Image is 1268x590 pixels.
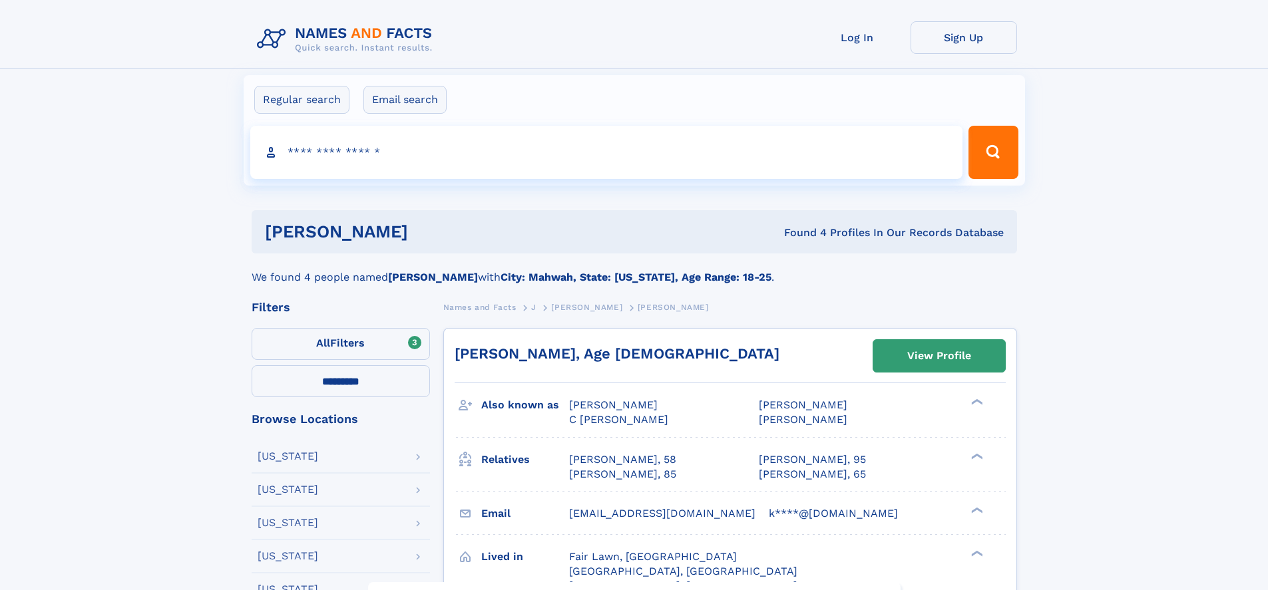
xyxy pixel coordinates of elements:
[596,225,1004,240] div: Found 4 Profiles In Our Records Database
[804,21,911,54] a: Log In
[481,394,569,416] h3: Also known as
[481,502,569,525] h3: Email
[258,451,318,462] div: [US_STATE]
[551,299,622,315] a: [PERSON_NAME]
[250,126,963,179] input: search input
[873,340,1005,372] a: View Profile
[316,337,330,349] span: All
[252,328,430,360] label: Filters
[569,550,737,563] span: Fair Lawn, [GEOGRAPHIC_DATA]
[759,467,866,482] a: [PERSON_NAME], 65
[252,413,430,425] div: Browse Locations
[968,549,984,557] div: ❯
[907,341,971,371] div: View Profile
[455,345,779,362] a: [PERSON_NAME], Age [DEMOGRAPHIC_DATA]
[265,223,596,240] h1: [PERSON_NAME]
[569,452,676,467] a: [PERSON_NAME], 58
[258,484,318,495] div: [US_STATE]
[531,299,536,315] a: J
[968,452,984,460] div: ❯
[911,21,1017,54] a: Sign Up
[569,467,676,482] a: [PERSON_NAME], 85
[968,126,1018,179] button: Search Button
[569,398,658,411] span: [PERSON_NAME]
[388,271,478,283] b: [PERSON_NAME]
[569,413,668,426] span: C [PERSON_NAME]
[501,271,771,283] b: City: Mahwah, State: [US_STATE], Age Range: 18-25
[443,299,517,315] a: Names and Facts
[569,507,755,519] span: [EMAIL_ADDRESS][DOMAIN_NAME]
[252,301,430,313] div: Filters
[481,545,569,568] h3: Lived in
[551,303,622,312] span: [PERSON_NAME]
[481,448,569,471] h3: Relatives
[531,303,536,312] span: J
[759,413,847,426] span: [PERSON_NAME]
[569,565,797,577] span: [GEOGRAPHIC_DATA], [GEOGRAPHIC_DATA]
[252,253,1017,285] div: We found 4 people named with .
[759,398,847,411] span: [PERSON_NAME]
[759,452,866,467] a: [PERSON_NAME], 95
[258,551,318,561] div: [US_STATE]
[638,303,709,312] span: [PERSON_NAME]
[968,506,984,514] div: ❯
[254,86,349,114] label: Regular search
[252,21,443,57] img: Logo Names and Facts
[258,517,318,528] div: [US_STATE]
[363,86,447,114] label: Email search
[968,398,984,406] div: ❯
